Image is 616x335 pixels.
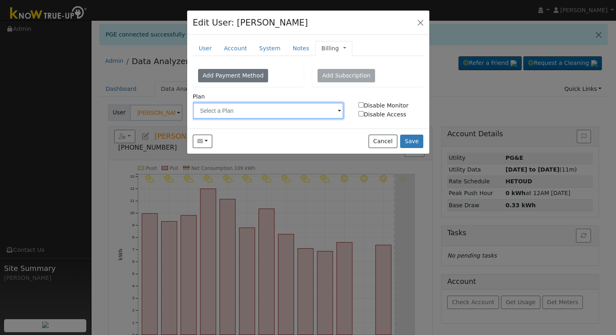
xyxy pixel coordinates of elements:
input: Select a Plan [193,103,344,119]
h4: Edit User: [PERSON_NAME] [193,16,308,29]
button: fshanahan@mecawp.com [193,135,213,148]
label: Plan [193,92,205,101]
button: Cancel [369,135,397,148]
button: Save [400,135,424,148]
input: Disable Monitor [358,102,364,107]
input: Disable Access [358,111,364,116]
a: System [253,41,287,56]
a: Billing [321,44,339,53]
button: Add Payment Method [198,69,269,83]
a: Account [218,41,253,56]
a: User [193,41,218,56]
a: Notes [286,41,315,56]
label: Disable Monitor [354,101,428,110]
label: Disable Access [354,110,428,119]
